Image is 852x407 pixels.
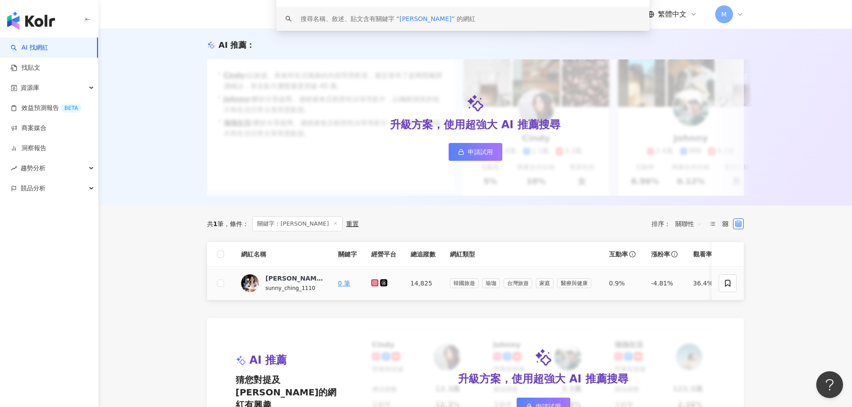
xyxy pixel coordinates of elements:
span: 趨勢分析 [21,158,46,178]
span: 申請試用 [468,148,493,155]
span: 家庭 [536,278,554,288]
span: rise [11,165,17,172]
span: 觀看率 [693,250,712,259]
span: 台灣旅遊 [504,278,532,288]
span: 關聯性 [675,217,702,231]
span: 醫療與健康 [557,278,591,288]
span: 互動率 [609,250,628,259]
a: searchAI 找網紅 [11,43,48,52]
div: -4.81% [651,278,679,288]
div: 重置 [346,220,359,227]
span: 1 [213,220,218,227]
div: 36.4% [693,278,721,288]
div: 搜尋名稱、敘述、貼文含有關鍵字 “ ” 的網紅 [301,14,476,24]
img: KOL Avatar [241,274,259,292]
a: 找貼文 [11,63,40,72]
span: 瑜珈 [482,278,500,288]
th: 經營平台 [364,242,403,267]
a: 0 筆 [338,280,350,287]
th: 關鍵字 [331,242,364,267]
div: AI 推薦 ： [219,39,255,50]
a: 洞察報告 [11,144,47,153]
img: logo [7,12,55,29]
div: [PERSON_NAME] [266,274,324,283]
span: info-circle [670,250,679,259]
span: [PERSON_NAME] [399,15,451,22]
span: 條件 ： [224,220,249,227]
iframe: Help Scout Beacon - Open [816,371,843,398]
span: 韓國旅遊 [450,278,479,288]
span: 競品分析 [21,178,46,198]
a: 商案媒合 [11,124,47,133]
a: KOL Avatar[PERSON_NAME]sunny_ching_1110 [241,274,324,293]
span: 關鍵字：[PERSON_NAME] [252,216,343,231]
span: search [285,16,292,22]
th: 總追蹤數 [403,242,443,267]
span: M [721,9,726,19]
td: 14,825 [403,267,443,300]
span: 漲粉率 [651,250,670,259]
div: 共 筆 [207,220,224,227]
div: 0.9% [609,278,637,288]
div: 升級方案，使用超強大 AI 推薦搜尋 [390,117,560,133]
span: info-circle [628,250,637,259]
span: 資源庫 [21,78,39,98]
th: 網紅名稱 [234,242,331,267]
span: AI 推薦 [250,353,287,368]
span: sunny_ching_1110 [266,285,315,291]
a: 效益預測報告BETA [11,104,81,113]
div: 排序： [652,217,707,231]
a: 申請試用 [449,143,502,161]
div: 升級方案，使用超強大 AI 推薦搜尋 [458,372,628,387]
th: 網紅類型 [443,242,602,267]
span: 繁體中文 [658,9,687,19]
